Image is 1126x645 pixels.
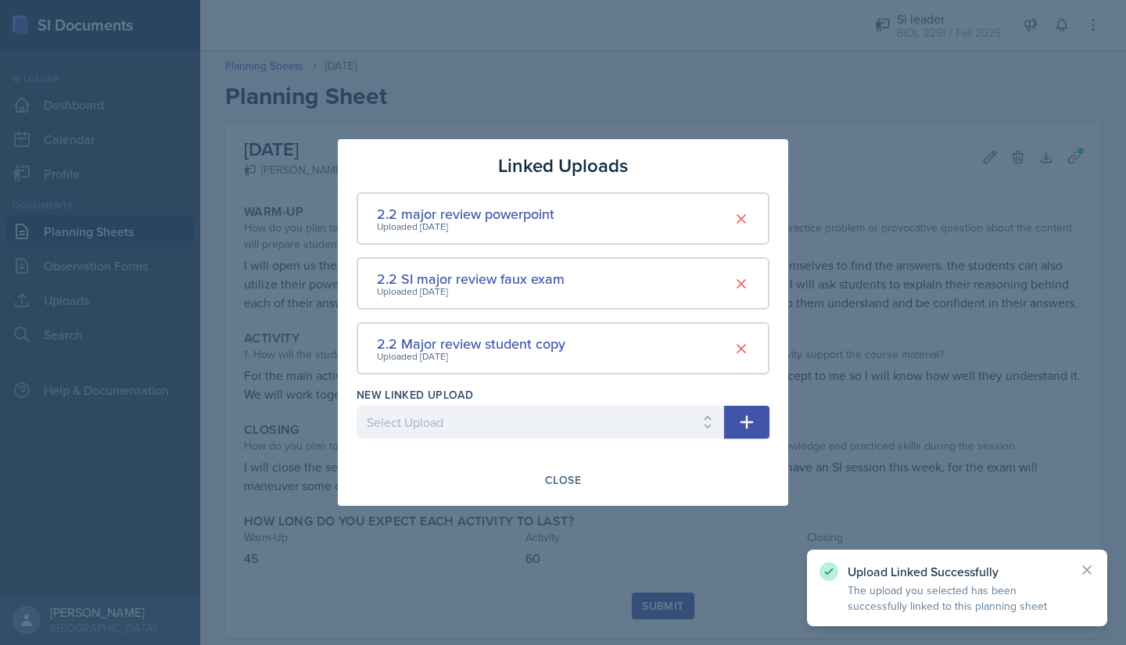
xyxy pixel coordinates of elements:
[357,387,473,403] label: New Linked Upload
[848,582,1067,614] p: The upload you selected has been successfully linked to this planning sheet
[535,467,591,493] button: Close
[377,349,565,364] div: Uploaded [DATE]
[377,203,554,224] div: 2.2 major review powerpoint
[545,474,581,486] div: Close
[848,564,1067,579] p: Upload Linked Successfully
[377,220,554,234] div: Uploaded [DATE]
[377,285,565,299] div: Uploaded [DATE]
[498,152,628,180] h3: Linked Uploads
[377,268,565,289] div: 2.2 SI major review faux exam
[377,333,565,354] div: 2.2 Major review student copy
